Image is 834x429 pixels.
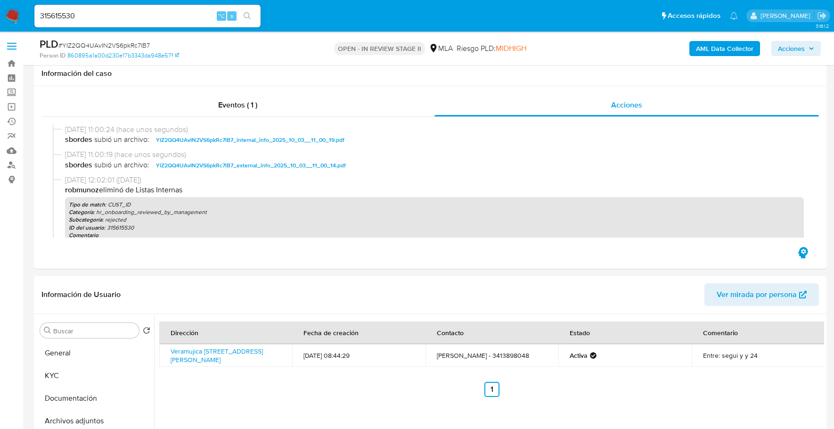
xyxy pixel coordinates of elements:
[34,10,261,22] input: Buscar usuario o caso...
[292,344,425,367] td: [DATE] 08:44:29
[760,11,814,20] p: stefania.bordes@mercadolibre.com
[668,11,720,21] span: Accesos rápidos
[704,283,819,306] button: Ver mirada por persona
[484,382,499,397] a: Ir a la página 1
[292,322,425,344] th: Fecha de creación
[36,342,154,364] button: General
[53,327,135,335] input: Buscar
[237,9,257,23] button: search-icon
[425,322,558,344] th: Contacto
[717,283,797,306] span: Ver mirada por persona
[689,41,760,56] button: AML Data Collector
[425,344,558,367] td: [PERSON_NAME] - 3413898048
[570,351,588,360] strong: Activa
[159,382,824,397] nav: Paginación
[36,387,154,410] button: Documentación
[36,364,154,387] button: KYC
[457,43,526,54] span: Riesgo PLD:
[334,42,425,55] p: OPEN - IN REVIEW STAGE II
[692,322,825,344] th: Comentario
[429,43,453,54] div: MLA
[730,12,738,20] a: Notificaciones
[611,99,642,110] span: Acciones
[692,344,825,367] td: Entre: segui y y 24
[496,43,526,54] span: MIDHIGH
[778,41,805,56] span: Acciones
[817,11,827,21] a: Salir
[218,11,225,20] span: ⌥
[696,41,753,56] b: AML Data Collector
[67,51,179,60] a: 860895a1a00d230e17b3343da948e57f
[171,346,263,364] a: Veramujica [STREET_ADDRESS][PERSON_NAME]
[44,327,51,334] button: Buscar
[771,41,821,56] button: Acciones
[41,290,121,299] h1: Información de Usuario
[159,322,292,344] th: Dirección
[41,69,819,78] h1: Información del caso
[58,41,150,50] span: # YIZ2QQ4UAvIN2VS6pkRc7lB7
[143,327,150,337] button: Volver al orden por defecto
[558,322,691,344] th: Estado
[40,36,58,51] b: PLD
[230,11,233,20] span: s
[218,99,257,110] span: Eventos ( 1 )
[40,51,65,60] b: Person ID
